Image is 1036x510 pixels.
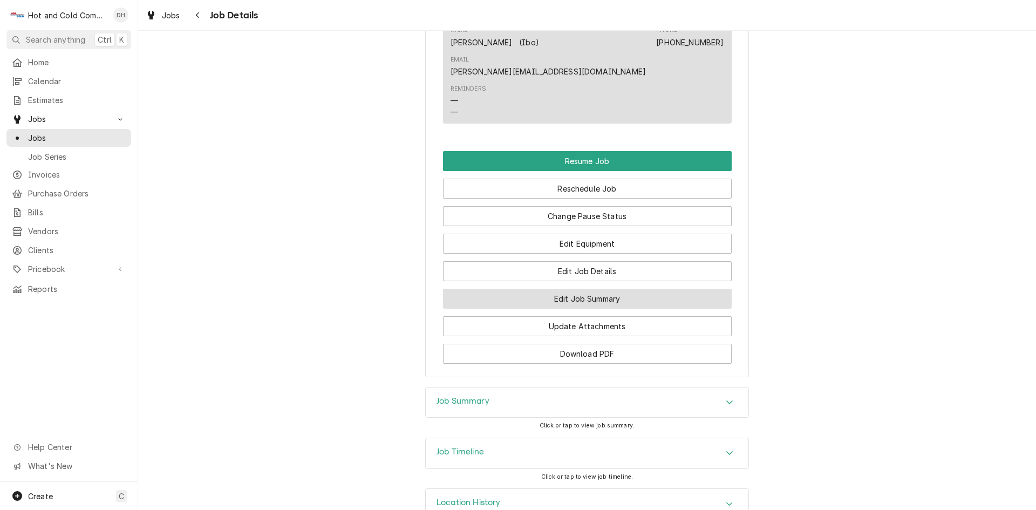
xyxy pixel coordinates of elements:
a: Go to Help Center [6,438,131,456]
span: Jobs [162,10,180,21]
span: Reports [28,283,126,295]
div: Contact [443,21,732,124]
div: Button Group Row [443,336,732,364]
button: Resume Job [443,151,732,171]
button: Accordion Details Expand Trigger [426,438,748,468]
span: Calendar [28,76,126,87]
h3: Job Timeline [437,447,484,457]
span: Click or tap to view job summary. [540,422,635,429]
span: Invoices [28,169,126,180]
span: Search anything [26,34,85,45]
button: Change Pause Status [443,206,732,226]
span: Clients [28,244,126,256]
div: Accordion Header [426,438,748,468]
div: Button Group Row [443,254,732,281]
div: Job Timeline [425,438,749,469]
h3: Location History [437,498,501,508]
a: Go to Pricebook [6,260,131,278]
a: [PHONE_NUMBER] [656,38,724,47]
h3: Job Summary [437,396,489,406]
div: — [451,95,458,106]
button: Search anythingCtrlK [6,30,131,49]
div: Reminders [451,85,486,93]
span: Vendors [28,226,126,237]
div: Button Group Row [443,309,732,336]
button: Accordion Details Expand Trigger [426,387,748,418]
a: Home [6,53,131,71]
a: Go to What's New [6,457,131,475]
span: Help Center [28,441,125,453]
button: Edit Job Summary [443,289,732,309]
span: Pricebook [28,263,110,275]
button: Reschedule Job [443,179,732,199]
button: Navigate back [189,6,207,24]
div: DH [113,8,128,23]
button: Edit Equipment [443,234,732,254]
div: Hot and Cold Commercial Kitchens, Inc.'s Avatar [10,8,25,23]
a: Calendar [6,72,131,90]
span: Jobs [28,113,110,125]
div: Email [451,56,469,64]
button: Update Attachments [443,316,732,336]
span: Jobs [28,132,126,144]
span: Estimates [28,94,126,106]
button: Download PDF [443,344,732,364]
span: What's New [28,460,125,472]
div: Phone [656,26,724,47]
span: C [119,491,124,502]
a: Invoices [6,166,131,183]
span: Home [28,57,126,68]
div: Hot and Cold Commercial Kitchens, Inc. [28,10,107,21]
div: H [10,8,25,23]
a: Vendors [6,222,131,240]
a: Estimates [6,91,131,109]
div: Name [451,26,539,47]
a: Job Series [6,148,131,166]
span: Job Series [28,151,126,162]
span: K [119,34,124,45]
div: Job Summary [425,387,749,418]
a: Bills [6,203,131,221]
span: Job Details [207,8,258,23]
div: Client Contact [443,10,732,128]
div: Button Group Row [443,151,732,171]
button: Edit Job Details [443,261,732,281]
div: — [451,106,458,118]
div: Daryl Harris's Avatar [113,8,128,23]
div: Button Group [443,151,732,364]
a: Jobs [6,129,131,147]
a: Purchase Orders [6,185,131,202]
div: Button Group Row [443,226,732,254]
div: Reminders [451,85,486,118]
span: Ctrl [98,34,112,45]
div: Button Group Row [443,281,732,309]
span: Purchase Orders [28,188,126,199]
div: Accordion Header [426,387,748,418]
div: [PERSON_NAME] (Ibo) [451,37,539,48]
a: Reports [6,280,131,298]
a: Jobs [141,6,185,24]
div: Button Group Row [443,199,732,226]
div: Email [451,56,646,77]
span: Click or tap to view job timeline. [541,473,633,480]
span: Bills [28,207,126,218]
span: Create [28,492,53,501]
a: Clients [6,241,131,259]
div: Client Contact List [443,21,732,128]
a: [PERSON_NAME][EMAIL_ADDRESS][DOMAIN_NAME] [451,67,646,76]
div: Button Group Row [443,171,732,199]
a: Go to Jobs [6,110,131,128]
